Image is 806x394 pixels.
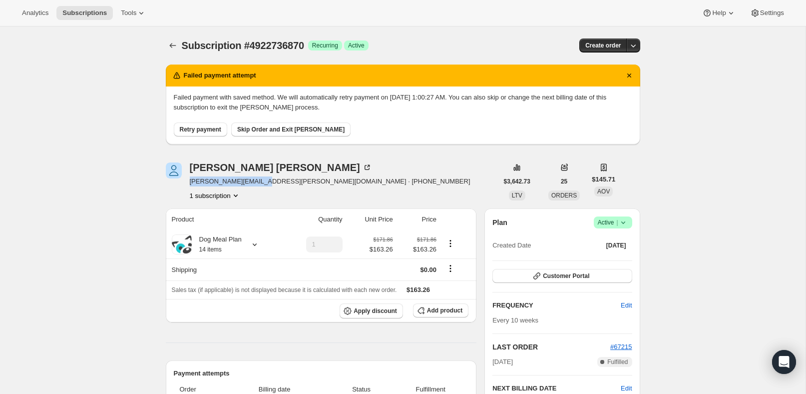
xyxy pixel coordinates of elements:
span: LTV [512,192,522,199]
button: #67215 [610,342,632,352]
span: $3,642.73 [504,177,530,185]
span: Every 10 weeks [492,316,538,324]
span: Active [598,217,628,227]
span: Active [348,41,365,49]
span: $145.71 [592,174,615,184]
span: Apply discount [354,307,397,315]
button: Product actions [442,238,458,249]
button: Tools [115,6,152,20]
button: Add product [413,303,468,317]
span: Skip Order and Exit [PERSON_NAME] [237,125,345,133]
span: | [616,218,618,226]
span: Created Date [492,240,531,250]
span: $163.26 [399,244,436,254]
button: Edit [615,297,638,313]
h2: NEXT BILLING DATE [492,383,621,393]
button: 25 [555,174,573,188]
h2: Failed payment attempt [184,70,256,80]
span: Sales tax (if applicable) is not displayed because it is calculated with each new order. [172,286,397,293]
h2: Plan [492,217,507,227]
span: [PERSON_NAME][EMAIL_ADDRESS][PERSON_NAME][DOMAIN_NAME] · [PHONE_NUMBER] [190,176,470,186]
div: Dog Meal Plan [192,234,242,254]
button: Analytics [16,6,54,20]
span: AOV [597,188,610,195]
span: $0.00 [420,266,437,273]
small: $171.86 [374,236,393,242]
button: Subscriptions [56,6,113,20]
h2: FREQUENCY [492,300,621,310]
h2: LAST ORDER [492,342,610,352]
button: Apply discount [340,303,403,318]
button: $3,642.73 [498,174,536,188]
th: Quantity [283,208,346,230]
img: product img [172,235,192,253]
button: Product actions [190,190,241,200]
th: Unit Price [346,208,396,230]
span: $163.26 [370,244,393,254]
th: Shipping [166,258,283,280]
span: [DATE] [492,357,513,367]
span: Edit [621,300,632,310]
button: Settings [744,6,790,20]
button: Create order [579,38,627,52]
span: $163.26 [406,286,430,293]
button: Subscriptions [166,38,180,52]
span: Natalia Luu [166,162,182,178]
span: Fulfilled [607,358,628,366]
button: Dismiss notification [622,68,636,82]
span: [DATE] [606,241,626,249]
th: Price [396,208,439,230]
span: Recurring [312,41,338,49]
span: Add product [427,306,462,314]
button: Help [696,6,742,20]
span: Analytics [22,9,48,17]
h2: Payment attempts [174,368,469,378]
button: Shipping actions [442,263,458,274]
small: $171.86 [417,236,436,242]
span: Settings [760,9,784,17]
span: Customer Portal [543,272,589,280]
span: Tools [121,9,136,17]
p: Failed payment with saved method. We will automatically retry payment on [DATE] 1:00:27 AM. You c... [174,92,632,112]
span: Create order [585,41,621,49]
span: Help [712,9,726,17]
span: Subscriptions [62,9,107,17]
span: 25 [561,177,567,185]
span: ORDERS [551,192,577,199]
small: 14 items [199,246,222,253]
div: Open Intercom Messenger [772,350,796,374]
button: Edit [621,383,632,393]
button: Customer Portal [492,269,632,283]
button: Skip Order and Exit [PERSON_NAME] [231,122,351,136]
div: [PERSON_NAME] [PERSON_NAME] [190,162,372,172]
th: Product [166,208,283,230]
button: Retry payment [174,122,227,136]
span: Subscription #4922736870 [182,40,304,51]
a: #67215 [610,343,632,350]
button: [DATE] [600,238,632,252]
span: Retry payment [180,125,221,133]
